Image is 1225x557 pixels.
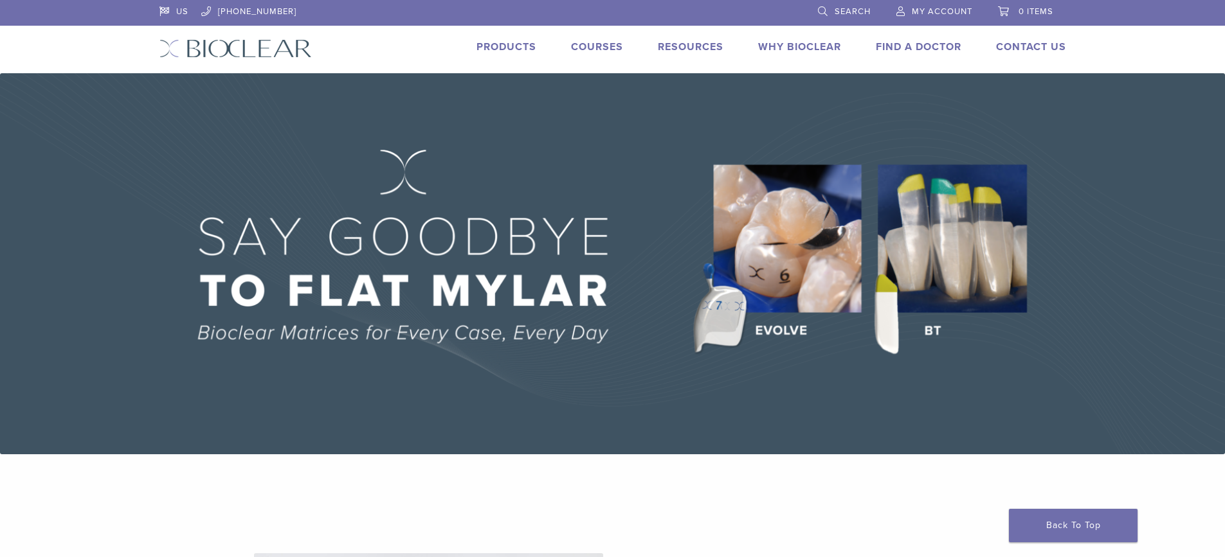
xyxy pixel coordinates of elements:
[758,40,841,53] a: Why Bioclear
[571,40,623,53] a: Courses
[996,40,1066,53] a: Contact Us
[1009,509,1138,542] a: Back To Top
[912,6,972,17] span: My Account
[658,40,723,53] a: Resources
[876,40,961,53] a: Find A Doctor
[835,6,871,17] span: Search
[159,39,312,58] img: Bioclear
[1019,6,1053,17] span: 0 items
[476,40,536,53] a: Products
